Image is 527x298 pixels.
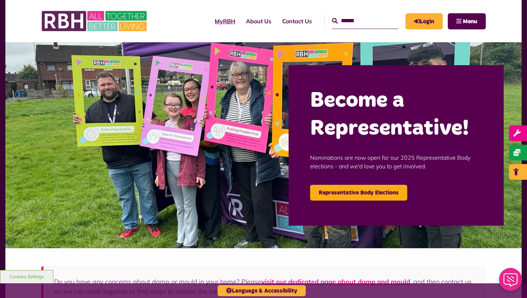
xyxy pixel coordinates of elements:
[218,285,306,296] button: Language & Accessibility
[332,13,398,29] input: Search
[463,19,477,24] span: Menu
[310,87,482,143] h2: Become a Representative!
[209,11,241,31] a: MyRBH
[495,266,527,298] iframe: Netcall Web Assistant for live chat
[310,185,407,201] a: Representative Body Elections
[261,278,410,286] a: visit our dedicated page about damp and mould
[277,11,317,31] a: Contact Us
[5,42,522,248] img: Image (22)
[405,13,443,29] a: MyRBH
[241,11,277,31] a: About Us
[448,13,486,29] button: Navigation
[41,7,149,35] img: RBH
[310,143,482,181] p: Nominations are now open for our 2025 Representative Body elections - and we'd love you to get in...
[54,277,475,296] p: Do you have any concerns about damp or mould in your home? Please , and then contact us so we can...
